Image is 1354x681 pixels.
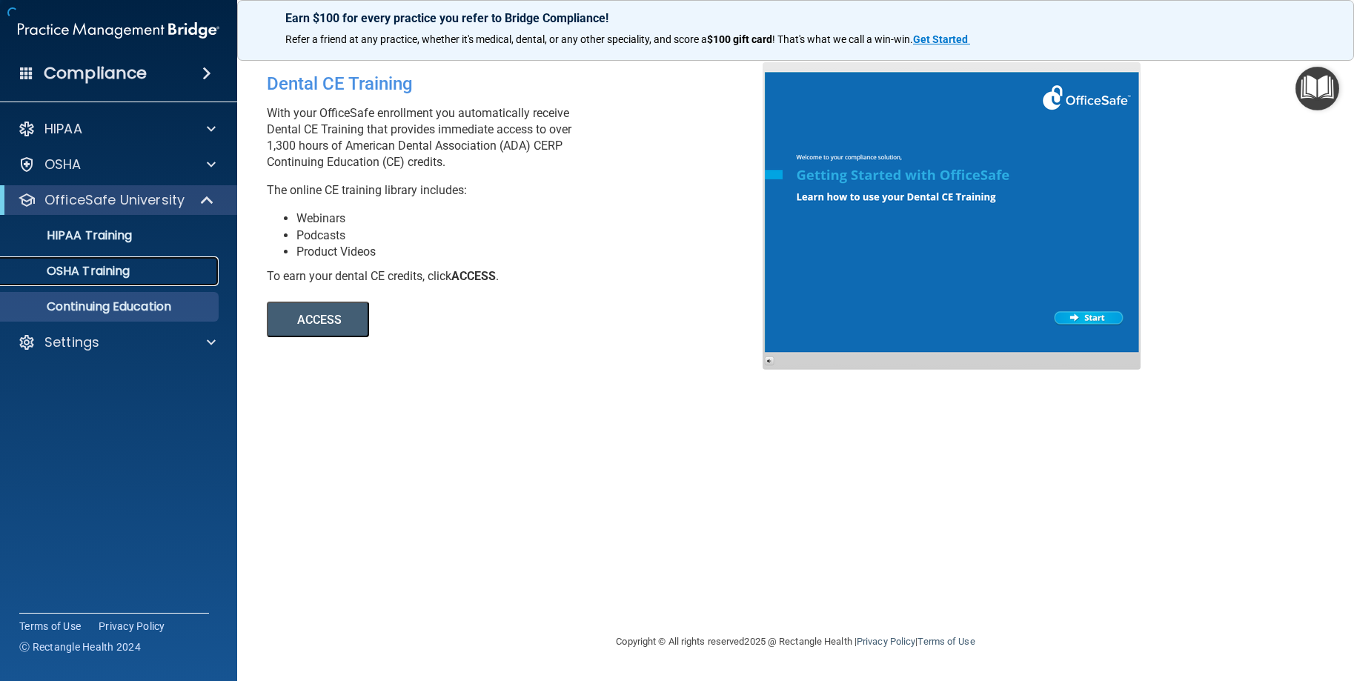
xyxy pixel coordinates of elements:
a: Privacy Policy [99,619,165,634]
p: HIPAA [44,120,82,138]
span: ! That's what we call a win-win. [772,33,913,45]
a: ACCESS [267,315,672,326]
a: Settings [18,333,216,351]
p: OSHA [44,156,82,173]
strong: $100 gift card [707,33,772,45]
span: Refer a friend at any practice, whether it's medical, dental, or any other speciality, and score a [285,33,707,45]
strong: Get Started [913,33,968,45]
h4: Compliance [44,63,147,84]
p: OfficeSafe University [44,191,185,209]
button: Open Resource Center [1295,67,1339,110]
span: Ⓒ Rectangle Health 2024 [19,640,141,654]
div: To earn your dental CE credits, click . [267,268,774,285]
a: Terms of Use [917,636,975,647]
p: Settings [44,333,99,351]
div: Copyright © All rights reserved 2025 @ Rectangle Health | | [525,618,1066,665]
b: ACCESS [451,269,496,283]
img: PMB logo [18,16,219,45]
p: With your OfficeSafe enrollment you automatically receive Dental CE Training that provides immedi... [267,105,774,170]
a: OSHA [18,156,216,173]
li: Product Videos [296,244,774,260]
a: Privacy Policy [857,636,915,647]
p: Continuing Education [10,299,212,314]
div: Dental CE Training [267,62,774,105]
a: Terms of Use [19,619,81,634]
li: Podcasts [296,227,774,244]
p: OSHA Training [10,264,130,279]
p: Earn $100 for every practice you refer to Bridge Compliance! [285,11,1306,25]
p: The online CE training library includes: [267,182,774,199]
a: HIPAA [18,120,216,138]
a: Get Started [913,33,970,45]
li: Webinars [296,210,774,227]
a: OfficeSafe University [18,191,215,209]
button: ACCESS [267,302,369,337]
p: HIPAA Training [10,228,132,243]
